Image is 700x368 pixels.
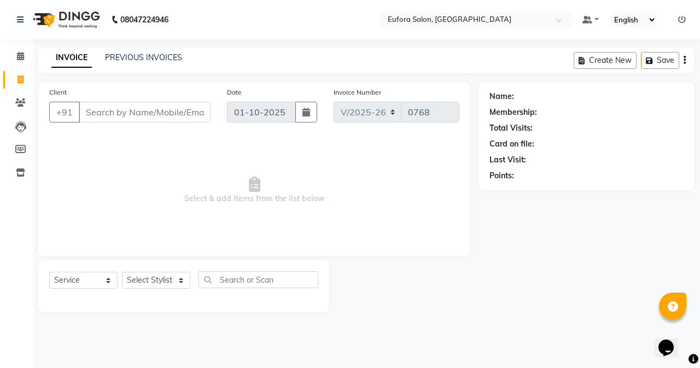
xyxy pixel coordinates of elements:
div: Points: [489,170,514,182]
button: +91 [49,102,80,122]
button: Create New [574,52,637,69]
img: logo [28,4,103,35]
label: Invoice Number [334,87,381,97]
button: Save [641,52,679,69]
span: Select & add items from the list below [49,136,459,245]
div: Membership: [489,107,537,118]
div: Card on file: [489,138,534,150]
div: Total Visits: [489,122,533,134]
div: Last Visit: [489,154,526,166]
label: Date [227,87,242,97]
label: Client [49,87,67,97]
input: Search or Scan [199,271,318,288]
iframe: chat widget [654,324,689,357]
div: Name: [489,91,514,102]
b: 08047224946 [120,4,168,35]
input: Search by Name/Mobile/Email/Code [79,102,211,122]
a: INVOICE [51,48,92,68]
a: PREVIOUS INVOICES [105,52,182,62]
